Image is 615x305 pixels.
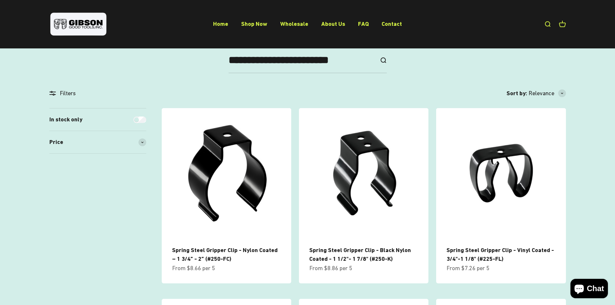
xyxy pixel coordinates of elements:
[528,89,554,98] span: Relevance
[49,89,146,98] div: Filters
[49,137,63,147] span: Price
[241,20,267,27] a: Shop Now
[309,264,352,273] sale-price: From $8.86 per 5
[446,264,489,273] sale-price: From $7.26 per 5
[172,264,215,273] sale-price: From $8.66 per 5
[213,20,228,27] a: Home
[446,247,554,262] a: Spring Steel Gripper Clip - Vinyl Coated - 3/4"-1 1/8" (#225-FL)
[321,20,345,27] a: About Us
[49,115,82,124] label: In stock only
[569,279,610,300] inbox-online-store-chat: Shopify online store chat
[280,20,308,27] a: Wholesale
[528,89,566,98] button: Relevance
[172,247,278,262] a: Spring Steel Gripper Clip - Nylon Coated – 1 3/4” - 2” (#250-FC)
[309,247,411,262] a: Spring Steel Gripper Clip - Black Nylon Coated - 1 1/2"- 1 7/8" (#250-K)
[49,131,146,153] summary: Price
[507,89,527,98] span: Sort by:
[229,52,374,68] input: Search
[382,20,402,27] a: Contact
[358,20,369,27] a: FAQ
